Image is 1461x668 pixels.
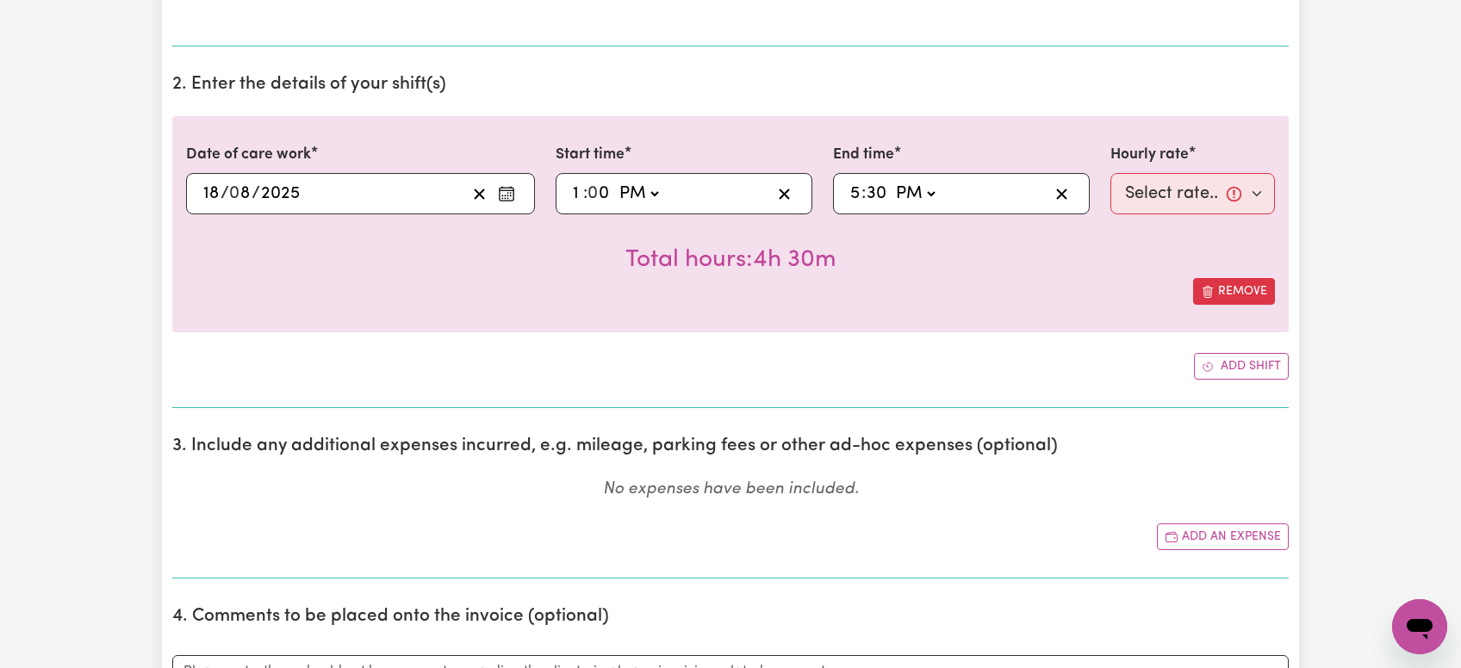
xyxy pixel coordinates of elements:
[493,181,520,207] button: Enter the date of care work
[172,606,1289,628] h2: 4. Comments to be placed onto the invoice (optional)
[466,181,493,207] button: Clear date
[1193,278,1275,305] button: Remove this shift
[588,181,611,207] input: --
[1110,144,1189,166] label: Hourly rate
[583,184,588,203] span: :
[202,181,221,207] input: --
[229,185,239,202] span: 0
[625,248,836,272] span: Total hours worked: 4 hours 30 minutes
[1157,523,1289,550] button: Add another expense
[172,74,1289,96] h2: 2. Enter the details of your shift(s)
[556,144,625,166] label: Start time
[866,181,887,207] input: --
[186,144,311,166] label: Date of care work
[603,481,859,498] em: No expenses have been included.
[849,181,861,207] input: --
[172,436,1289,457] h2: 3. Include any additional expenses incurred, e.g. mileage, parking fees or other ad-hoc expenses ...
[230,181,252,207] input: --
[1194,353,1289,380] button: Add another shift
[260,181,301,207] input: ----
[1392,599,1447,654] iframe: Button to launch messaging window
[572,181,583,207] input: --
[588,185,598,202] span: 0
[833,144,894,166] label: End time
[252,184,260,203] span: /
[221,184,229,203] span: /
[861,184,866,203] span: :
